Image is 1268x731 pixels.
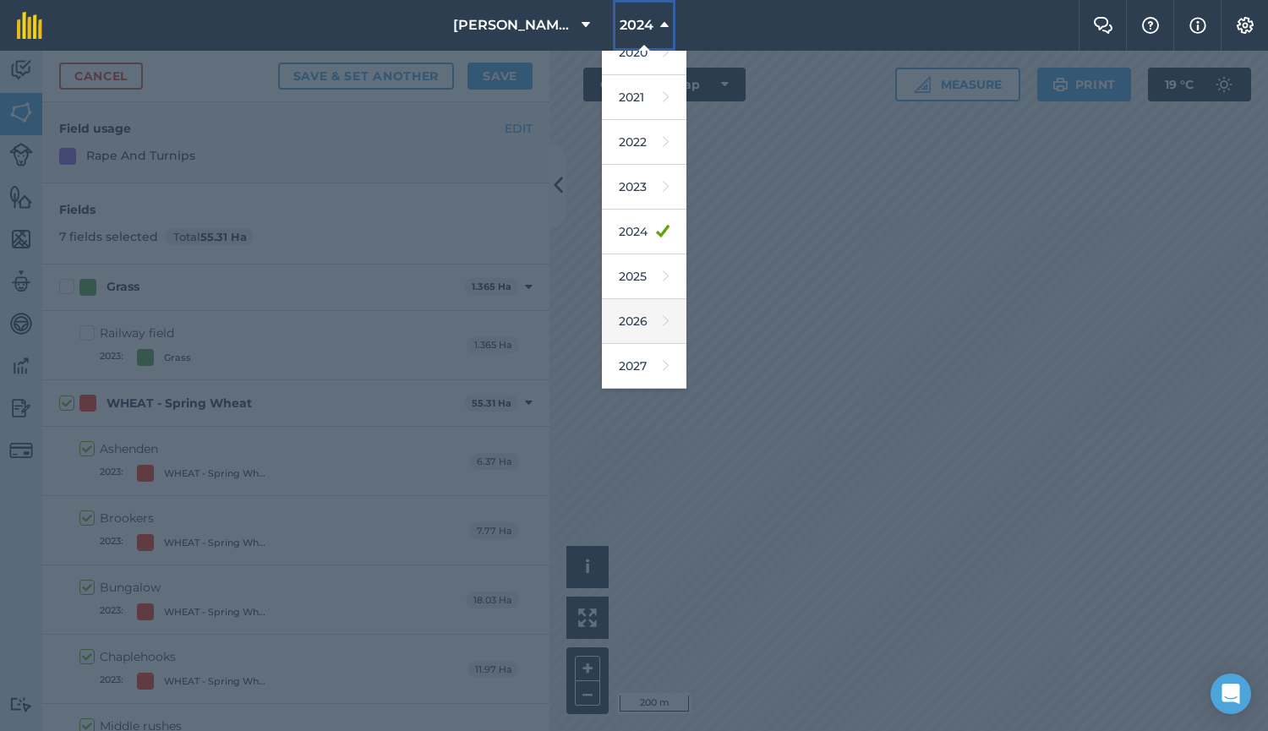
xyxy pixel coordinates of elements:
a: 2022 [602,120,686,165]
div: Open Intercom Messenger [1211,674,1251,714]
img: svg+xml;base64,PHN2ZyB4bWxucz0iaHR0cDovL3d3dy53My5vcmcvMjAwMC9zdmciIHdpZHRoPSIxNyIgaGVpZ2h0PSIxNy... [1189,15,1206,35]
a: 2023 [602,165,686,210]
a: 2027 [602,344,686,389]
img: A question mark icon [1140,17,1161,34]
img: fieldmargin Logo [17,12,42,39]
img: A cog icon [1235,17,1255,34]
a: 2021 [602,75,686,120]
a: 2025 [602,254,686,299]
span: [PERSON_NAME] Barn [453,15,575,35]
span: 2024 [620,15,653,35]
a: 2020 [602,30,686,75]
img: Two speech bubbles overlapping with the left bubble in the forefront [1093,17,1113,34]
a: 2026 [602,299,686,344]
a: 2024 [602,210,686,254]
